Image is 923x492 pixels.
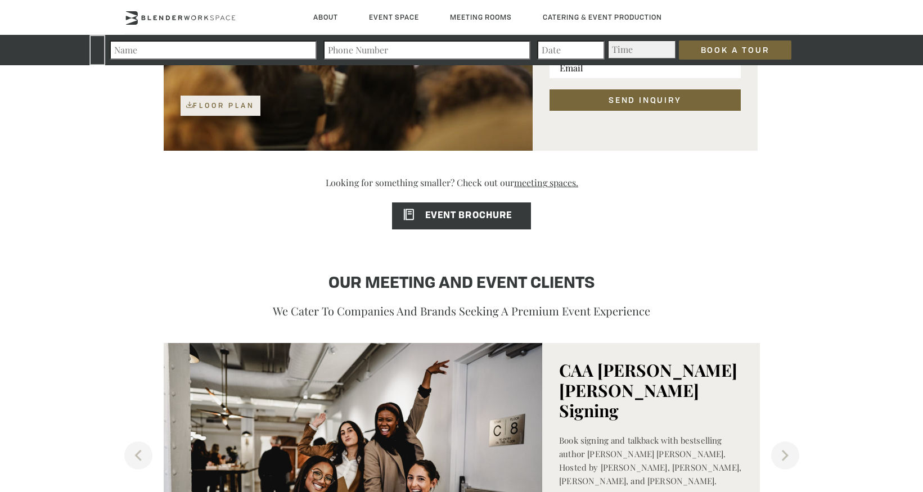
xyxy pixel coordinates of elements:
[721,348,923,492] iframe: Chat Widget
[550,89,740,111] button: SEND INQUIRY
[181,273,743,295] h4: OUR MEETING AND EVENT CLIENTS
[537,40,605,60] input: Date
[124,441,152,470] button: Previous
[181,96,260,116] a: Floor Plan
[181,301,743,321] p: We cater to companies and brands seeking a premium event experience
[323,40,530,60] input: Phone Number
[679,40,791,60] input: Book a Tour
[514,168,597,197] a: meeting spaces.
[110,40,317,60] input: Name
[392,202,531,229] a: EVENT BROCHURE
[158,177,766,200] p: Looking for something smaller? Check out our
[559,434,742,488] p: Book signing and talkback with bestselling author [PERSON_NAME] [PERSON_NAME]. Hosted by [PERSON_...
[550,58,740,78] input: Email
[559,360,742,421] h5: CAA [PERSON_NAME] [PERSON_NAME] Signing
[392,211,512,220] span: EVENT BROCHURE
